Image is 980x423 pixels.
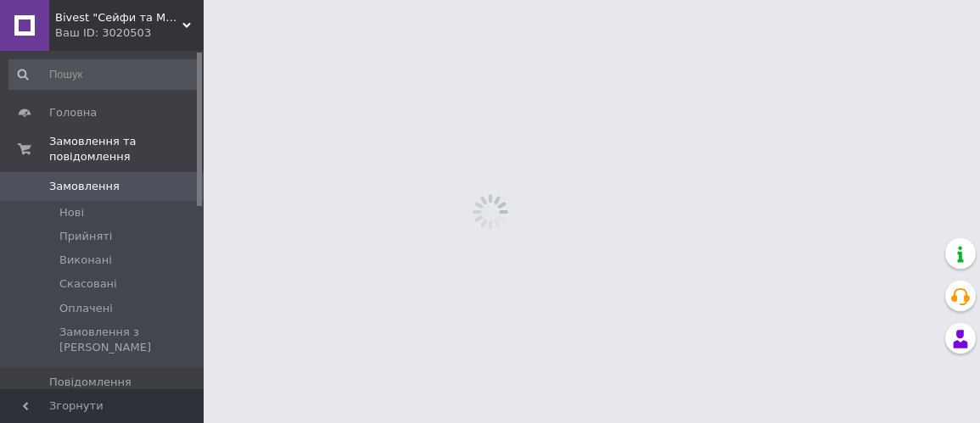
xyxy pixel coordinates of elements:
[55,10,182,25] span: Bivest "Сейфи та Меблі"
[49,134,204,164] span: Замовлення та повідомлення
[59,276,117,292] span: Скасовані
[59,325,198,355] span: Замовлення з [PERSON_NAME]
[49,179,120,194] span: Замовлення
[59,205,84,220] span: Нові
[59,253,112,268] span: Виконані
[49,375,132,390] span: Повідомлення
[59,301,113,316] span: Оплачені
[49,105,97,120] span: Головна
[8,59,199,90] input: Пошук
[59,229,112,244] span: Прийняті
[55,25,204,41] div: Ваш ID: 3020503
